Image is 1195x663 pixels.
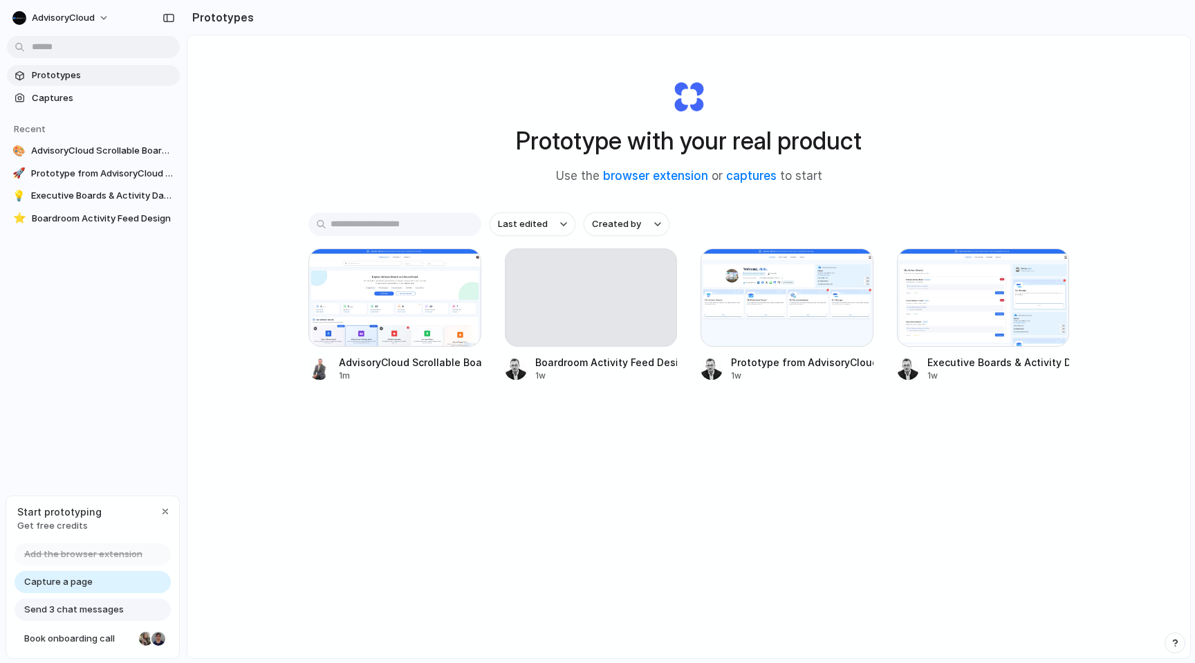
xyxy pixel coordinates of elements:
[32,91,174,105] span: Captures
[556,167,822,185] span: Use the or to start
[7,185,180,206] a: 💡Executive Boards & Activity Dashboard
[584,212,669,236] button: Created by
[516,122,862,159] h1: Prototype with your real product
[12,167,26,181] div: 🚀
[24,575,93,589] span: Capture a page
[32,69,174,82] span: Prototypes
[31,167,174,181] span: Prototype from AdvisoryCloud Dashboard
[24,547,142,561] span: Add the browser extension
[17,505,102,519] span: Start prototyping
[490,212,575,236] button: Last edited
[31,189,174,203] span: Executive Boards & Activity Dashboard
[927,355,1070,370] div: Executive Boards & Activity Dashboard
[535,355,678,370] div: Boardroom Activity Feed Design
[7,7,116,29] button: AdvisoryCloud
[32,11,95,25] span: AdvisoryCloud
[592,217,641,231] span: Created by
[7,208,180,229] a: ⭐Boardroom Activity Feed Design
[603,169,708,183] a: browser extension
[12,144,26,158] div: 🎨
[535,370,678,382] div: 1w
[701,248,873,382] a: Prototype from AdvisoryCloud DashboardPrototype from AdvisoryCloud Dashboard1w
[187,9,254,26] h2: Prototypes
[498,217,548,231] span: Last edited
[7,65,180,86] a: Prototypes
[138,630,154,647] div: Nicole Kubica
[339,370,481,382] div: 1m
[24,632,133,646] span: Book onboarding call
[17,519,102,533] span: Get free credits
[731,370,873,382] div: 1w
[31,144,174,158] span: AdvisoryCloud Scrollable Board Sections
[339,355,481,370] div: AdvisoryCloud Scrollable Board Sections
[7,163,180,184] a: 🚀Prototype from AdvisoryCloud Dashboard
[726,169,777,183] a: captures
[731,355,873,370] div: Prototype from AdvisoryCloud Dashboard
[927,370,1070,382] div: 1w
[12,189,26,203] div: 💡
[12,212,26,226] div: ⭐
[897,248,1070,382] a: Executive Boards & Activity DashboardExecutive Boards & Activity Dashboard1w
[150,630,167,647] div: Christian Iacullo
[14,123,46,134] span: Recent
[15,628,171,650] a: Book onboarding call
[7,140,180,161] a: 🎨AdvisoryCloud Scrollable Board Sections
[308,248,481,382] a: AdvisoryCloud Scrollable Board SectionsAdvisoryCloud Scrollable Board Sections1m
[505,248,678,382] a: Boardroom Activity Feed Design1w
[32,212,174,226] span: Boardroom Activity Feed Design
[24,603,124,617] span: Send 3 chat messages
[7,88,180,109] a: Captures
